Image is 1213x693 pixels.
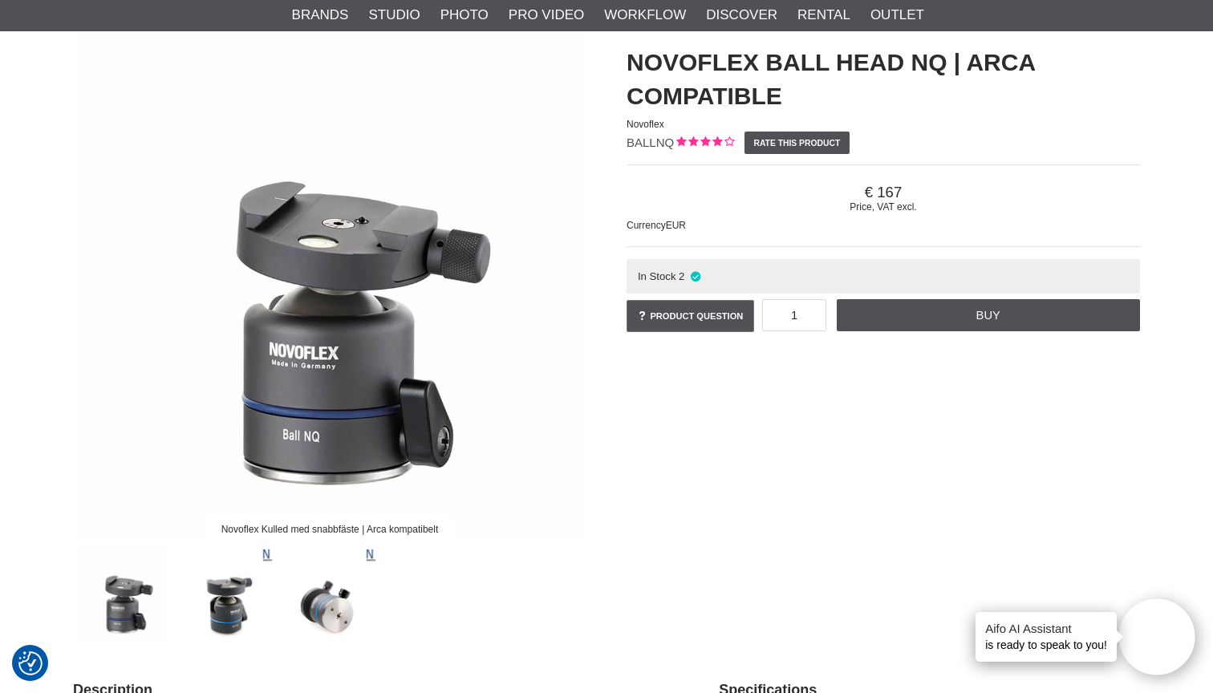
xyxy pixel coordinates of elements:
a: Photo [440,5,489,26]
span: EUR [666,220,686,231]
span: 2 [679,270,684,282]
a: Buy [837,299,1140,331]
a: Rental [797,5,850,26]
span: Currency [627,220,666,231]
img: Hög detaljkvalitet och enkel funktion [178,547,275,644]
a: Pro Video [509,5,584,26]
div: Customer rating: 4.00 [674,135,734,152]
span: In Stock [638,270,676,282]
span: Novoflex [627,119,664,130]
div: is ready to speak to you! [976,612,1117,662]
a: Workflow [604,5,686,26]
img: Revisit consent button [18,651,43,675]
button: Consent Preferences [18,649,43,678]
a: Studio [368,5,420,26]
a: Discover [706,5,777,26]
img: Novoflex Kulled med snabbfäste | Arca kompatibelt [75,547,172,644]
i: In stock [688,270,702,282]
img: Novoflex Kulled med snabbfäste | Arca kompatibelt [73,30,586,543]
div: Novoflex Kulled med snabbfäste | Arca kompatibelt [208,515,452,543]
span: Price, VAT excl. [627,201,1140,213]
h1: Novoflex Ball Head NQ | ARCA compatible [627,46,1140,113]
h4: Aifo AI Assistant [985,620,1107,637]
a: Outlet [870,5,924,26]
a: Product question [627,300,754,332]
a: Rate this product [744,132,850,154]
span: 167 [627,184,1140,201]
img: Kulleden kan monteras på 1/4 och 3/8 skruv [282,547,379,644]
a: Brands [292,5,349,26]
span: BALLNQ [627,136,674,149]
